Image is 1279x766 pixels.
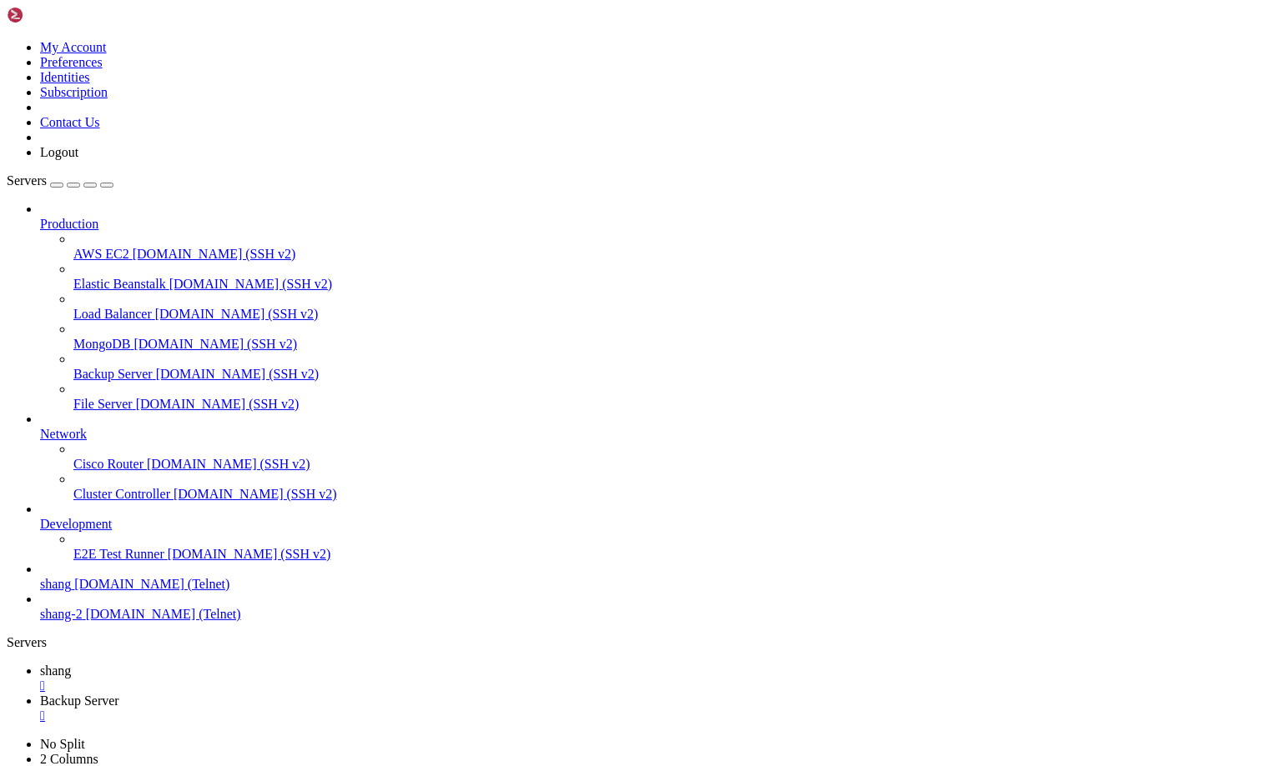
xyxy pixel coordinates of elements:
span: Production [40,217,98,231]
li: File Server [DOMAIN_NAME] (SSH v2) [73,382,1272,412]
a: Load Balancer [DOMAIN_NAME] (SSH v2) [73,307,1272,322]
a: No Split [40,737,85,751]
a: MongoDB [DOMAIN_NAME] (SSH v2) [73,337,1272,352]
span: [DOMAIN_NAME] (SSH v2) [133,337,297,351]
span: [DOMAIN_NAME] (Telnet) [74,577,229,591]
a: Subscription [40,85,108,99]
span: Development [40,517,112,531]
li: MongoDB [DOMAIN_NAME] (SSH v2) [73,322,1272,352]
a:  [40,678,1272,693]
span: MongoDB [73,337,130,351]
a: Production [40,217,1272,232]
a: Preferences [40,55,103,69]
li: Network [40,412,1272,502]
a: Development [40,517,1272,532]
span: AWS EC2 [73,247,129,261]
li: E2E Test Runner [DOMAIN_NAME] (SSH v2) [73,532,1272,562]
a: Elastic Beanstalk [DOMAIN_NAME] (SSH v2) [73,277,1272,292]
a: Identities [40,70,90,84]
a: shang [DOMAIN_NAME] (Telnet) [40,577,1272,592]
span: shang [40,577,71,591]
a: Backup Server [DOMAIN_NAME] (SSH v2) [73,367,1272,382]
li: Cluster Controller [DOMAIN_NAME] (SSH v2) [73,472,1272,502]
a: E2E Test Runner [DOMAIN_NAME] (SSH v2) [73,547,1272,562]
img: Shellngn [7,7,103,23]
a: Logout [40,145,78,159]
li: shang-2 [DOMAIN_NAME] (Telnet) [40,592,1272,622]
span: [DOMAIN_NAME] (SSH v2) [174,487,337,501]
span: Cluster Controller [73,487,170,501]
a: Servers [7,173,113,188]
span: [DOMAIN_NAME] (SSH v2) [156,367,320,381]
span: Cisco Router [73,457,144,471]
li: Development [40,502,1272,562]
span: [DOMAIN_NAME] (Telnet) [86,607,241,621]
span: Elastic Beanstalk [73,277,166,291]
span: [DOMAIN_NAME] (SSH v2) [147,457,310,471]
span: [DOMAIN_NAME] (SSH v2) [168,547,331,561]
a:  [40,708,1272,723]
a: Backup Server [40,693,1272,723]
span: Network [40,427,87,441]
li: Production [40,202,1272,412]
span: Backup Server [73,367,153,381]
li: AWS EC2 [DOMAIN_NAME] (SSH v2) [73,232,1272,262]
li: Load Balancer [DOMAIN_NAME] (SSH v2) [73,292,1272,322]
span: E2E Test Runner [73,547,164,561]
span: File Server [73,397,133,411]
a: Cluster Controller [DOMAIN_NAME] (SSH v2) [73,487,1272,502]
a: Network [40,427,1272,442]
a: shang-2 [DOMAIN_NAME] (Telnet) [40,607,1272,622]
span: shang [40,663,71,678]
a: My Account [40,40,107,54]
span: [DOMAIN_NAME] (SSH v2) [136,397,300,411]
span: Backup Server [40,693,119,708]
a: AWS EC2 [DOMAIN_NAME] (SSH v2) [73,247,1272,262]
a: File Server [DOMAIN_NAME] (SSH v2) [73,397,1272,412]
a: Cisco Router [DOMAIN_NAME] (SSH v2) [73,457,1272,472]
span: Load Balancer [73,307,152,321]
a: 2 Columns [40,752,98,766]
li: Cisco Router [DOMAIN_NAME] (SSH v2) [73,442,1272,472]
a: shang [40,663,1272,693]
span: [DOMAIN_NAME] (SSH v2) [133,247,296,261]
span: shang-2 [40,607,83,621]
li: shang [DOMAIN_NAME] (Telnet) [40,562,1272,592]
li: Backup Server [DOMAIN_NAME] (SSH v2) [73,352,1272,382]
span: [DOMAIN_NAME] (SSH v2) [155,307,319,321]
div: Servers [7,635,1272,650]
li: Elastic Beanstalk [DOMAIN_NAME] (SSH v2) [73,262,1272,292]
span: [DOMAIN_NAME] (SSH v2) [169,277,333,291]
span: Servers [7,173,47,188]
a: Contact Us [40,115,100,129]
